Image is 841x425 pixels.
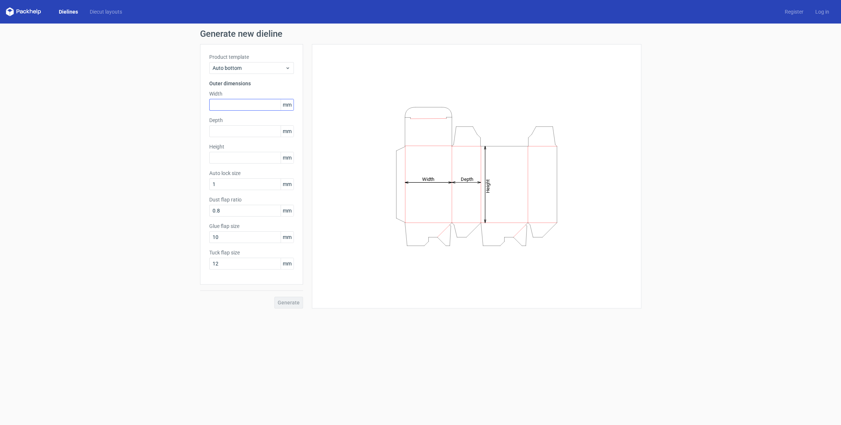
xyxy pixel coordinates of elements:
[281,258,293,269] span: mm
[422,176,434,182] tspan: Width
[209,80,294,87] h3: Outer dimensions
[213,64,285,72] span: Auto bottom
[779,8,809,15] a: Register
[281,179,293,190] span: mm
[209,117,294,124] label: Depth
[209,90,294,97] label: Width
[281,232,293,243] span: mm
[209,222,294,230] label: Glue flap size
[460,176,473,182] tspan: Depth
[485,179,490,193] tspan: Height
[200,29,641,38] h1: Generate new dieline
[209,249,294,256] label: Tuck flap size
[809,8,835,15] a: Log in
[53,8,84,15] a: Dielines
[209,143,294,150] label: Height
[281,99,293,110] span: mm
[84,8,128,15] a: Diecut layouts
[209,53,294,61] label: Product template
[281,205,293,216] span: mm
[209,196,294,203] label: Dust flap ratio
[281,126,293,137] span: mm
[209,169,294,177] label: Auto lock size
[281,152,293,163] span: mm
